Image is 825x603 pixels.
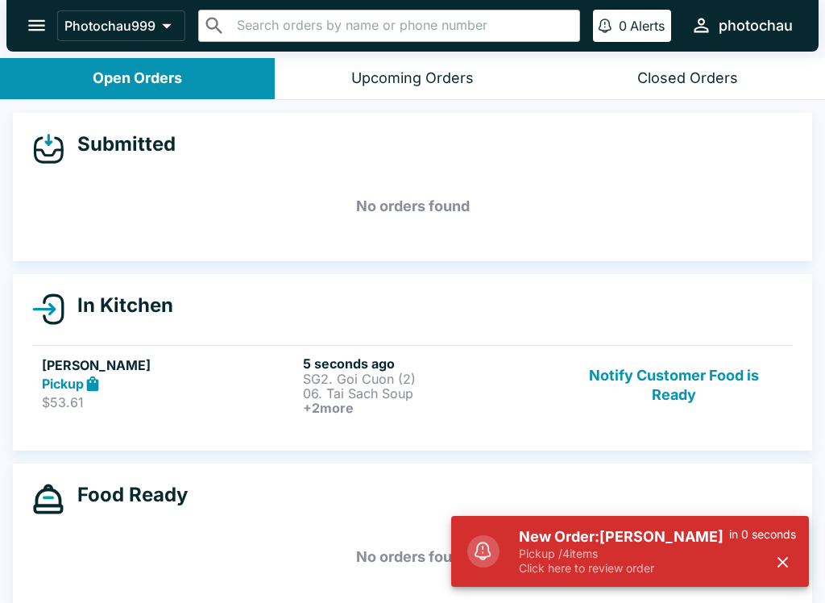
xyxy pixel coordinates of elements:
[32,528,793,586] h5: No orders found
[303,356,558,372] h6: 5 seconds ago
[519,547,729,561] p: Pickup / 4 items
[303,386,558,401] p: 06. Tai Sach Soup
[42,376,84,392] strong: Pickup
[684,8,799,43] button: photochau
[232,15,573,37] input: Search orders by name or phone number
[64,18,155,34] p: Photochau999
[42,394,296,410] p: $53.61
[64,132,176,156] h4: Submitted
[351,69,474,88] div: Upcoming Orders
[32,177,793,235] h5: No orders found
[719,16,793,35] div: photochau
[619,18,627,34] p: 0
[303,372,558,386] p: SG2. Goi Cuon (2)
[519,527,729,547] h5: New Order: [PERSON_NAME]
[565,356,783,415] button: Notify Customer Food is Ready
[303,401,558,415] h6: + 2 more
[16,5,57,46] button: open drawer
[64,293,173,318] h4: In Kitchen
[729,527,796,542] p: in 0 seconds
[64,483,188,507] h4: Food Ready
[630,18,665,34] p: Alerts
[93,69,182,88] div: Open Orders
[57,10,185,41] button: Photochau999
[637,69,738,88] div: Closed Orders
[42,356,296,375] h5: [PERSON_NAME]
[519,561,729,576] p: Click here to review order
[32,345,793,425] a: [PERSON_NAME]Pickup$53.615 seconds agoSG2. Goi Cuon (2)06. Tai Sach Soup+2moreNotify Customer Foo...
